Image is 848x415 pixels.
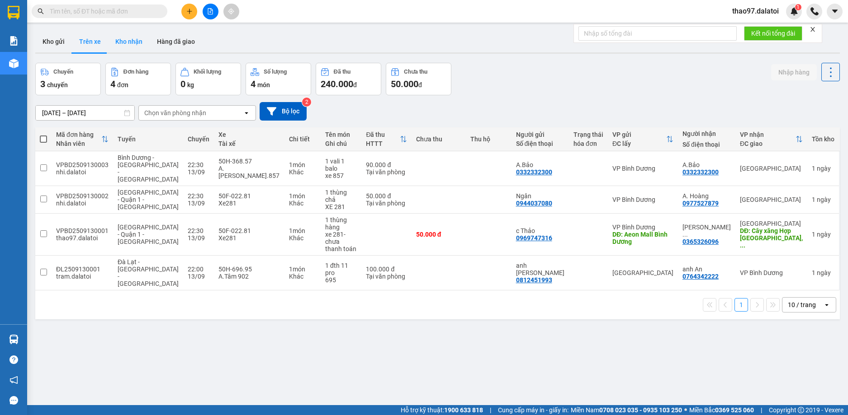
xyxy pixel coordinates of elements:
[715,406,754,414] strong: 0369 525 060
[740,131,796,138] div: VP nhận
[325,140,357,147] div: Ghi chú
[795,4,801,10] sup: 1
[401,405,483,415] span: Hỗ trợ kỹ thuật:
[218,266,280,273] div: 50H-696.95
[36,106,134,120] input: Select a date range.
[516,276,552,284] div: 0812451993
[817,231,831,238] span: ngày
[110,79,115,89] span: 4
[289,192,316,200] div: 1 món
[325,158,357,172] div: 1 vali 1 balo
[56,227,109,234] div: VPBD2509130001
[72,31,108,52] button: Trên xe
[325,172,357,179] div: xe 857
[516,161,564,168] div: A.Bảo
[9,335,19,344] img: warehouse-icon
[682,161,731,168] div: A.Bảo
[194,69,221,75] div: Khối lượng
[188,192,209,200] div: 22:30
[118,224,179,245] span: [GEOGRAPHIC_DATA] - Quận 1 - [GEOGRAPHIC_DATA]
[516,227,564,234] div: c Thảo
[188,200,209,207] div: 13/09
[740,269,803,276] div: VP Bình Dương
[188,234,209,242] div: 13/09
[9,36,19,46] img: solution-icon
[218,200,280,207] div: Xe281
[117,81,128,89] span: đơn
[353,81,357,89] span: đ
[612,131,666,138] div: VP gửi
[218,234,280,242] div: Xe281
[56,192,109,200] div: VPBD2509130002
[812,165,834,172] div: 1
[684,408,687,412] span: ⚪️
[578,26,737,41] input: Nhập số tổng đài
[744,26,802,41] button: Kết nối tổng đài
[366,273,407,280] div: Tại văn phòng
[181,4,197,19] button: plus
[118,189,179,210] span: [GEOGRAPHIC_DATA] - Quận 1 - [GEOGRAPHIC_DATA]
[361,127,411,151] th: Toggle SortBy
[246,63,311,95] button: Số lượng4món
[812,231,834,238] div: 1
[516,200,552,207] div: 0944037080
[9,396,18,405] span: message
[316,63,381,95] button: Đã thu240.000đ
[608,127,678,151] th: Toggle SortBy
[682,224,731,238] div: Triệu Tuấn Ngọ
[302,98,311,107] sup: 2
[788,300,816,309] div: 10 / trang
[56,140,101,147] div: Nhân viên
[831,7,839,15] span: caret-down
[218,158,280,165] div: 50H-368.57
[516,131,564,138] div: Người gửi
[108,31,150,52] button: Kho nhận
[740,220,803,227] div: [GEOGRAPHIC_DATA]
[612,231,673,245] div: DĐ: Aeon Mall Bình Dương
[325,189,357,203] div: 1 thùng chả
[516,234,552,242] div: 0969747316
[817,269,831,276] span: ngày
[682,130,731,137] div: Người nhận
[56,273,109,280] div: tram.dalatoi
[207,8,213,14] span: file-add
[56,200,109,207] div: nhi.dalatoi
[50,6,156,16] input: Tìm tên, số ĐT hoặc mã đơn
[366,192,407,200] div: 50.000 đ
[386,63,451,95] button: Chưa thu50.000đ
[188,161,209,168] div: 22:30
[740,242,745,249] span: ...
[812,135,834,143] div: Tồn kho
[325,203,357,210] div: XE 281
[334,69,351,75] div: Đã thu
[682,266,731,273] div: anh An
[516,140,564,147] div: Số điện thoại
[612,196,673,203] div: VP Bình Dương
[180,79,185,89] span: 0
[52,127,113,151] th: Toggle SortBy
[516,192,564,200] div: Ngân
[9,59,19,68] img: warehouse-icon
[56,266,109,273] div: ĐL2509130001
[35,63,101,95] button: Chuyến3chuyến
[612,140,666,147] div: ĐC lấy
[105,63,171,95] button: Đơn hàng4đơn
[827,4,843,19] button: caret-down
[498,405,568,415] span: Cung cấp máy in - giấy in:
[812,196,834,203] div: 1
[223,4,239,19] button: aim
[56,161,109,168] div: VPBD2509130003
[9,355,18,364] span: question-circle
[366,168,407,176] div: Tại văn phòng
[682,168,719,176] div: 0332332300
[810,7,819,15] img: phone-icon
[418,81,422,89] span: đ
[264,69,287,75] div: Số lượng
[761,405,762,415] span: |
[218,227,280,234] div: 50F-022.81
[573,131,603,138] div: Trạng thái
[740,227,803,249] div: DĐ: Cây xăng Hợp Trường Thành, QL1A Cam Đức
[689,405,754,415] span: Miền Bắc
[118,258,179,287] span: Đà Lạt - [GEOGRAPHIC_DATA] - [GEOGRAPHIC_DATA]
[325,131,357,138] div: Tên món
